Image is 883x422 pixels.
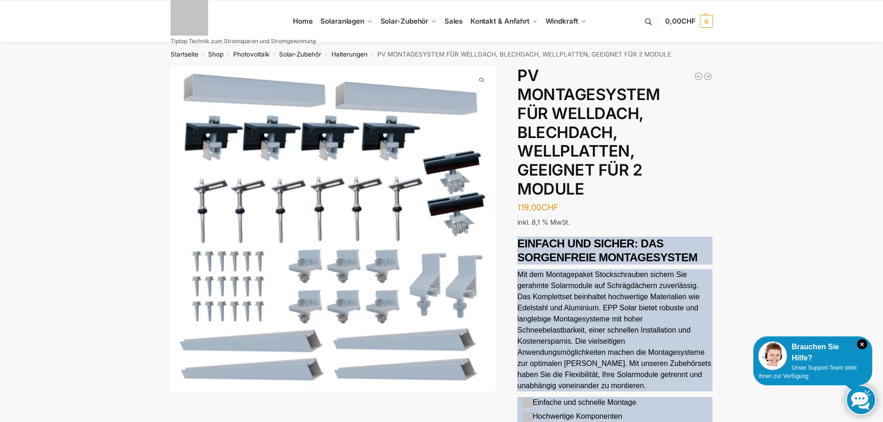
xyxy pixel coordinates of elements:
[541,0,590,42] a: Windkraft
[541,202,559,212] span: CHF
[517,269,712,391] p: Mit dem Montagepaket Stockschrauben sichern Sie gerahmte Solarmodule auf Schrägdächern zuverlässi...
[758,365,857,379] span: Unser Support-Team steht Ihnen zur Verfügung
[223,51,233,58] span: /
[517,218,570,226] span: inkl. 8,1 % MwSt.
[171,66,496,391] img: s-l1600 (7)
[758,341,867,364] div: Brauchen Sie Hilfe?
[517,202,559,212] bdi: 119,00
[857,339,867,349] i: Schließen
[269,51,279,58] span: /
[331,50,368,58] a: Halterungen
[171,50,198,58] a: Startseite
[445,17,463,25] span: Sales
[208,50,223,58] a: Shop
[546,17,578,25] span: Windkraft
[233,50,269,58] a: Photovoltaik
[700,15,713,28] span: 0
[758,341,787,370] img: Customer service
[470,17,529,25] span: Kontakt & Anfahrt
[517,66,712,199] h1: PV MONTAGESYSTEM FÜR WELLDACH, BLECHDACH, WELLPLATTEN, GEEIGNET FÜR 2 MODULE
[171,66,496,391] a: s l1600 7s l1600 7
[320,17,364,25] span: Solaranlagen
[517,237,712,265] h2: EINFACH UND SICHER: DAS SORGENFREIE MONTAGESYSTEM
[523,398,533,408] img: gif;base64,R0lGODdhAQABAPAAAMPDwwAAACwAAAAAAQABAAACAkQBADs=
[703,72,712,81] a: Universal Halterung für Balkon, Wand, Dach
[317,0,376,42] a: Solaranlagen
[665,17,695,25] span: 0,00
[665,7,712,35] a: 0,00CHF 0
[368,51,377,58] span: /
[321,51,331,58] span: /
[523,412,533,422] img: gif;base64,R0lGODdhAQABAPAAAMPDwwAAACwAAAAAAQABAAACAkQBADs=
[198,51,208,58] span: /
[440,0,466,42] a: Sales
[466,0,541,42] a: Kontakt & Anfahrt
[533,397,636,408] p: Einfache und schnelle Montage
[533,411,622,422] p: Hochwertige Komponenten
[279,50,321,58] a: Solar-Zubehör
[154,42,729,66] nav: Breadcrumb
[381,17,429,25] span: Solar-Zubehör
[376,0,440,42] a: Solar-Zubehör
[694,72,703,81] a: Balkonhaken für Solarmodule - Eckig 9,5 cm
[171,38,316,44] p: Tiptop Technik zum Stromsparen und Stromgewinnung
[681,17,696,25] span: CHF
